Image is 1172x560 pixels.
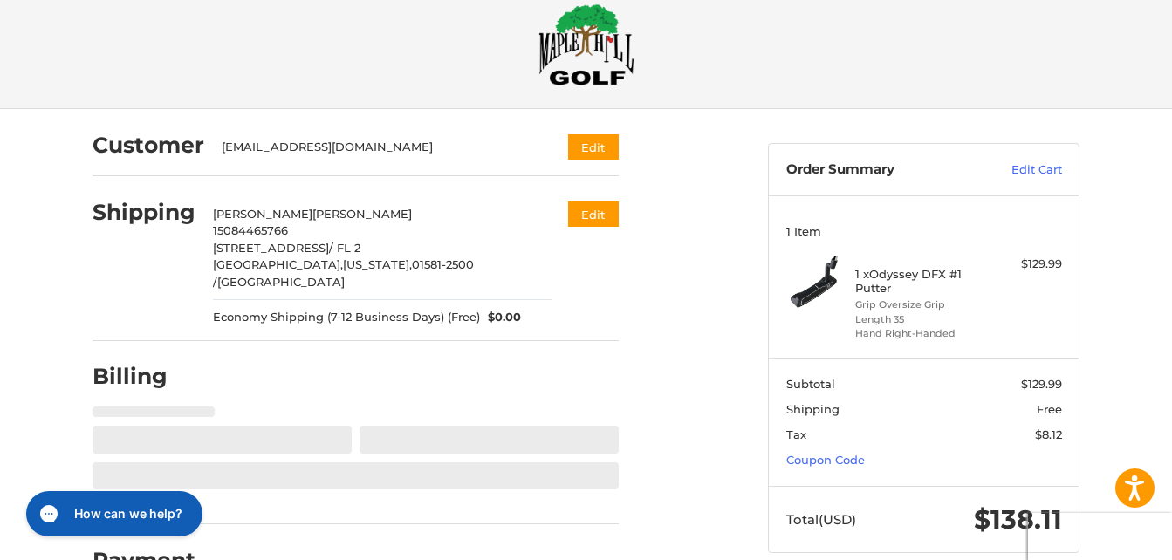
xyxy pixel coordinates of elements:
button: Edit [568,134,619,160]
span: Subtotal [786,377,835,391]
span: 01581-2500 / [213,257,474,289]
a: Coupon Code [786,453,865,467]
span: [GEOGRAPHIC_DATA] [217,275,345,289]
h2: Shipping [93,199,195,226]
span: [US_STATE], [343,257,412,271]
div: $129.99 [993,256,1062,273]
span: Shipping [786,402,840,416]
img: Maple Hill Golf [538,3,634,85]
span: [PERSON_NAME] [213,207,312,221]
span: Tax [786,427,806,441]
button: Edit [568,201,619,227]
h3: 1 Item [786,224,1062,238]
li: Grip Oversize Grip [855,297,989,312]
a: Edit Cart [974,161,1062,179]
span: $129.99 [1021,377,1062,391]
h2: Customer [93,132,204,159]
div: [EMAIL_ADDRESS][DOMAIN_NAME] [222,139,535,156]
iframe: Gorgias live chat messenger [17,485,208,543]
h2: Billing [93,363,195,390]
li: Hand Right-Handed [855,326,989,341]
span: $0.00 [480,309,522,326]
span: $138.11 [974,503,1062,536]
span: [GEOGRAPHIC_DATA], [213,257,343,271]
span: Economy Shipping (7-12 Business Days) (Free) [213,309,480,326]
span: [STREET_ADDRESS] [213,241,329,255]
span: [PERSON_NAME] [312,207,412,221]
li: Length 35 [855,312,989,327]
span: $8.12 [1035,427,1062,441]
iframe: Google Customer Reviews [1028,513,1172,560]
h4: 1 x Odyssey DFX #1 Putter [855,267,989,296]
span: / FL 2 [329,241,360,255]
span: Free [1037,402,1062,416]
h3: Order Summary [786,161,974,179]
span: 15084465766 [213,223,288,237]
span: Total (USD) [786,511,856,528]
